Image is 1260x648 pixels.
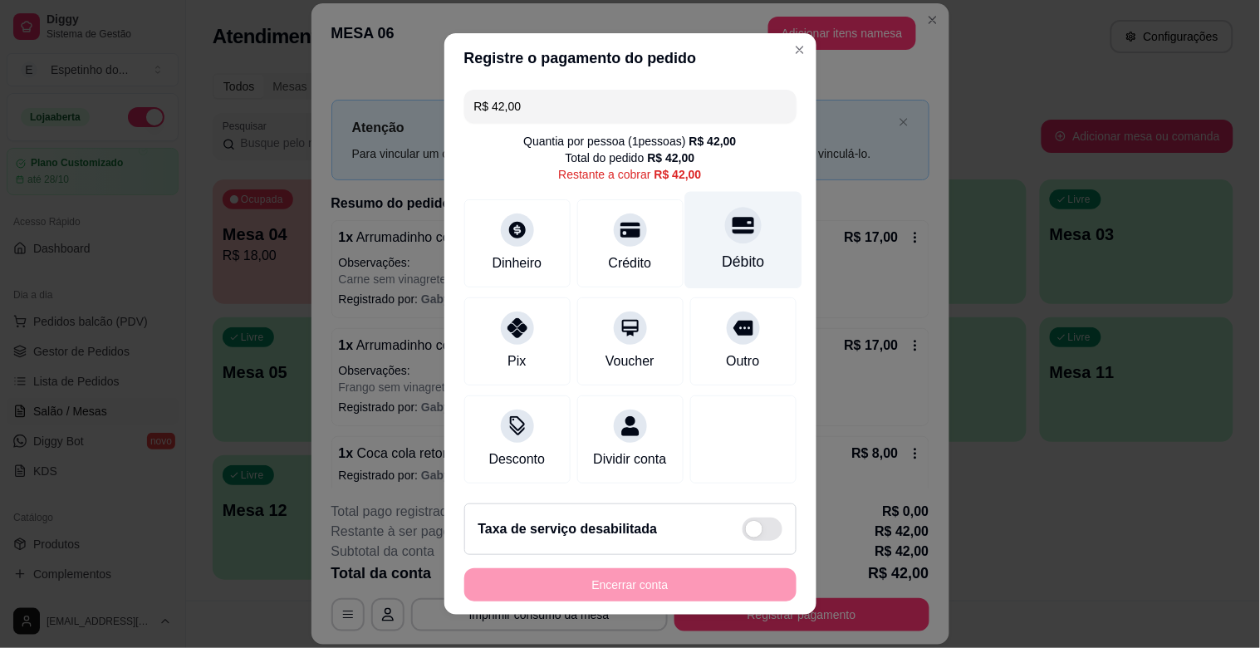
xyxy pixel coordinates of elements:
div: Restante a cobrar [558,166,701,183]
div: Outro [726,351,759,371]
div: Pix [507,351,526,371]
button: Close [787,37,813,63]
header: Registre o pagamento do pedido [444,33,816,83]
div: Crédito [609,253,652,273]
div: Quantia por pessoa ( 1 pessoas) [523,133,736,150]
div: Débito [722,251,764,272]
h2: Taxa de serviço desabilitada [478,519,658,539]
input: Ex.: hambúrguer de cordeiro [474,90,787,123]
div: Dividir conta [593,449,666,469]
div: R$ 42,00 [689,133,737,150]
div: Desconto [489,449,546,469]
div: Dinheiro [493,253,542,273]
div: R$ 42,00 [648,150,695,166]
div: R$ 42,00 [655,166,702,183]
div: Total do pedido [566,150,695,166]
div: Voucher [605,351,655,371]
